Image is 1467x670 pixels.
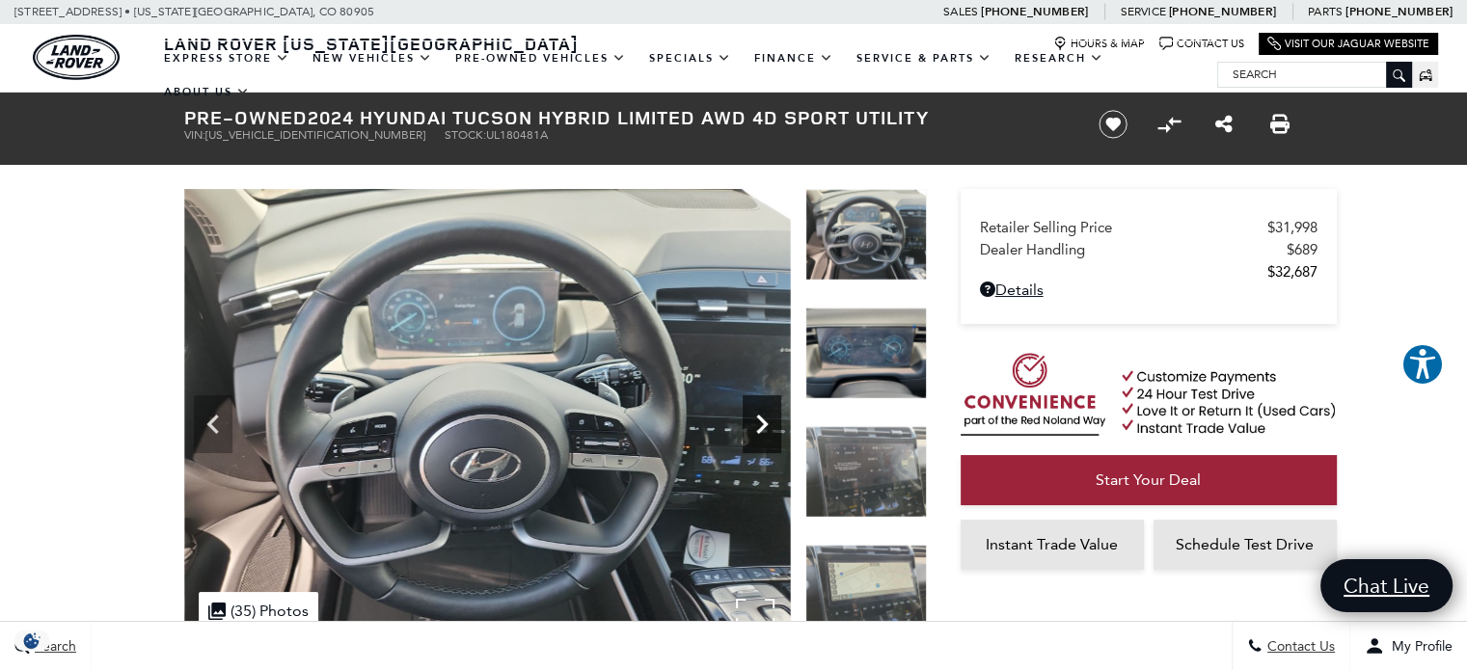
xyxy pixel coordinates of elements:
[980,241,1318,258] a: Dealer Handling $689
[981,4,1088,19] a: [PHONE_NUMBER]
[486,128,548,142] span: UL180481A
[1384,638,1453,655] span: My Profile
[1267,263,1318,281] span: $32,687
[980,263,1318,281] a: $32,687
[986,535,1118,553] span: Instant Trade Value
[805,545,927,636] img: Used 2024 Black Pearl Hyundai Limited image 22
[1401,343,1444,389] aside: Accessibility Help Desk
[1267,219,1318,236] span: $31,998
[961,520,1144,570] a: Instant Trade Value
[152,75,261,109] a: About Us
[1159,37,1244,51] a: Contact Us
[1169,4,1276,19] a: [PHONE_NUMBER]
[1120,5,1165,18] span: Service
[1401,343,1444,386] button: Explore your accessibility options
[805,189,927,281] img: Used 2024 Black Pearl Hyundai Limited image 19
[1287,241,1318,258] span: $689
[301,41,444,75] a: New Vehicles
[743,41,845,75] a: Finance
[445,128,486,142] span: Stock:
[1270,113,1290,136] a: Print this Pre-Owned 2024 Hyundai Tucson Hybrid Limited AWD 4D Sport Utility
[1334,573,1439,599] span: Chat Live
[1345,4,1453,19] a: [PHONE_NUMBER]
[1092,109,1134,140] button: Save vehicle
[184,107,1067,128] h1: 2024 Hyundai Tucson Hybrid Limited AWD 4D Sport Utility
[743,395,781,453] div: Next
[638,41,743,75] a: Specials
[1320,559,1453,612] a: Chat Live
[980,281,1318,299] a: Details
[152,41,1217,109] nav: Main Navigation
[33,35,120,80] img: Land Rover
[805,426,927,518] img: Used 2024 Black Pearl Hyundai Limited image 21
[152,32,590,55] a: Land Rover [US_STATE][GEOGRAPHIC_DATA]
[194,395,232,453] div: Previous
[1350,622,1467,670] button: Open user profile menu
[1267,37,1429,51] a: Visit Our Jaguar Website
[444,41,638,75] a: Pre-Owned Vehicles
[152,41,301,75] a: EXPRESS STORE
[33,35,120,80] a: land-rover
[184,189,791,644] img: Used 2024 Black Pearl Hyundai Limited image 19
[1003,41,1115,75] a: Research
[14,5,374,18] a: [STREET_ADDRESS] • [US_STATE][GEOGRAPHIC_DATA], CO 80905
[1155,110,1183,139] button: Compare Vehicle
[1154,520,1337,570] a: Schedule Test Drive
[1215,113,1233,136] a: Share this Pre-Owned 2024 Hyundai Tucson Hybrid Limited AWD 4D Sport Utility
[10,630,54,651] section: Click to Open Cookie Consent Modal
[1096,470,1201,489] span: Start Your Deal
[980,219,1318,236] a: Retailer Selling Price $31,998
[1176,535,1314,553] span: Schedule Test Drive
[184,104,308,130] strong: Pre-Owned
[961,455,1337,505] a: Start Your Deal
[164,32,579,55] span: Land Rover [US_STATE][GEOGRAPHIC_DATA]
[10,630,54,651] img: Opt-Out Icon
[943,5,978,18] span: Sales
[1263,638,1335,655] span: Contact Us
[199,592,318,630] div: (35) Photos
[980,219,1267,236] span: Retailer Selling Price
[845,41,1003,75] a: Service & Parts
[805,308,927,399] img: Used 2024 Black Pearl Hyundai Limited image 20
[1053,37,1145,51] a: Hours & Map
[184,128,205,142] span: VIN:
[205,128,425,142] span: [US_VEHICLE_IDENTIFICATION_NUMBER]
[980,241,1287,258] span: Dealer Handling
[1308,5,1343,18] span: Parts
[1218,63,1411,86] input: Search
